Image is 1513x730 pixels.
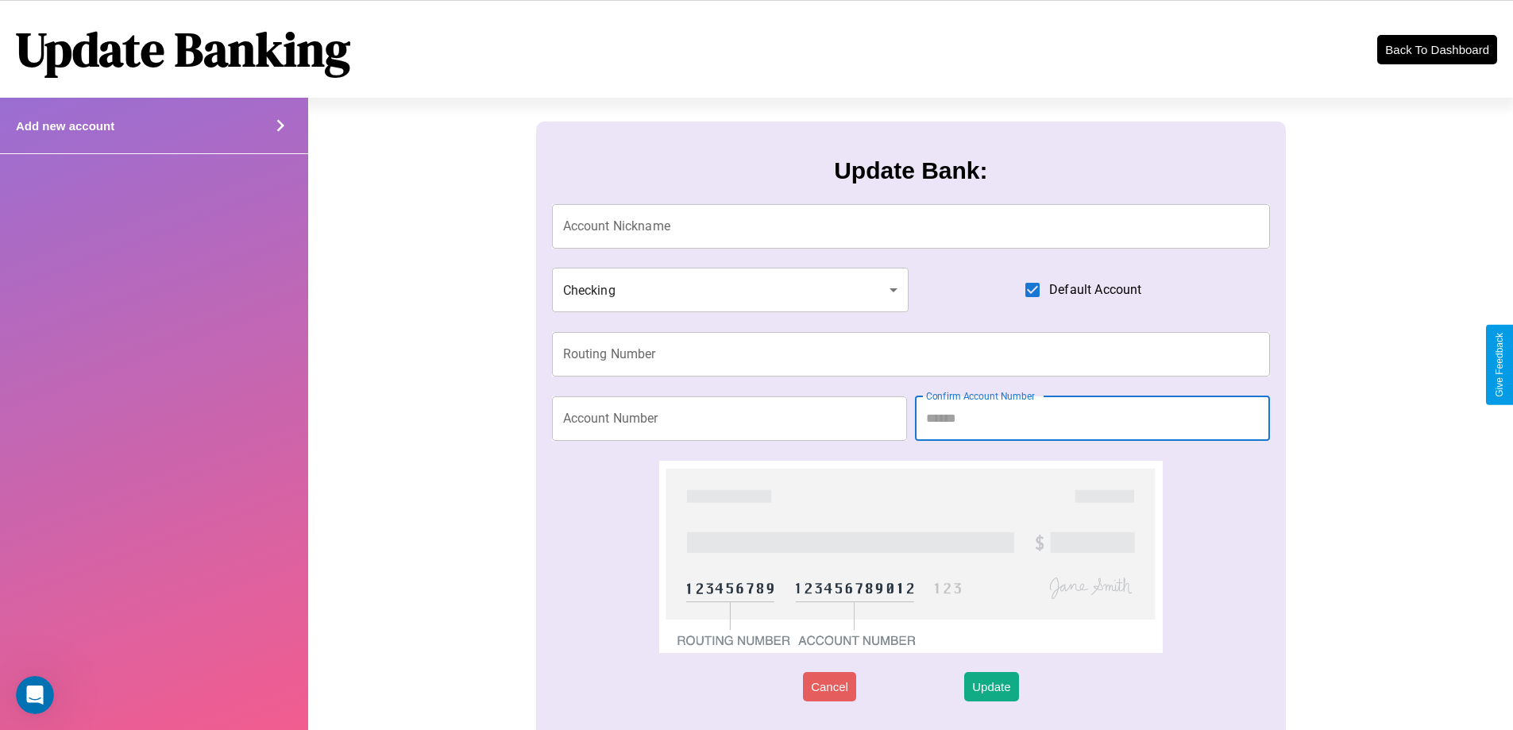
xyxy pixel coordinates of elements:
[964,672,1018,701] button: Update
[16,17,350,82] h1: Update Banking
[552,268,909,312] div: Checking
[926,389,1035,403] label: Confirm Account Number
[803,672,856,701] button: Cancel
[1494,333,1505,397] div: Give Feedback
[1377,35,1497,64] button: Back To Dashboard
[659,461,1162,653] img: check
[1049,280,1141,299] span: Default Account
[16,676,54,714] iframe: Intercom live chat
[16,119,114,133] h4: Add new account
[834,157,987,184] h3: Update Bank:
